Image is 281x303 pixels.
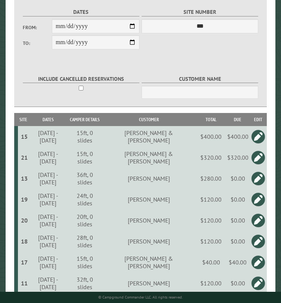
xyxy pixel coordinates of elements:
[226,252,250,273] td: $40.00
[68,113,102,126] th: Camper Details
[30,255,67,270] div: [DATE] - [DATE]
[196,189,226,210] td: $120.00
[102,113,196,126] th: Customer
[102,273,196,294] td: [PERSON_NAME]
[226,189,250,210] td: $0.00
[68,231,102,252] td: 28ft, 0 slides
[68,147,102,168] td: 15ft, 0 slides
[226,231,250,252] td: $0.00
[226,273,250,294] td: $0.00
[21,279,28,287] div: 11
[196,231,226,252] td: $120.00
[196,252,226,273] td: $40.00
[68,168,102,189] td: 36ft, 0 slides
[102,189,196,210] td: [PERSON_NAME]
[142,75,258,83] label: Customer Name
[23,8,139,16] label: Dates
[102,231,196,252] td: [PERSON_NAME]
[142,8,258,16] label: Site Number
[226,126,250,147] td: $400.00
[102,252,196,273] td: [PERSON_NAME] & [PERSON_NAME]
[68,189,102,210] td: 24ft, 0 slides
[196,147,226,168] td: $320.00
[68,273,102,294] td: 32ft, 0 slides
[21,154,28,161] div: 21
[30,171,67,186] div: [DATE] - [DATE]
[196,273,226,294] td: $120.00
[226,147,250,168] td: $320.00
[196,168,226,189] td: $280.00
[23,24,52,31] label: From:
[30,213,67,228] div: [DATE] - [DATE]
[30,192,67,207] div: [DATE] - [DATE]
[21,196,28,203] div: 19
[98,295,183,300] small: © Campground Commander LLC. All rights reserved.
[68,252,102,273] td: 15ft, 0 slides
[30,276,67,291] div: [DATE] - [DATE]
[30,234,67,249] div: [DATE] - [DATE]
[30,129,67,144] div: [DATE] - [DATE]
[250,113,267,126] th: Edit
[196,126,226,147] td: $400.00
[226,113,250,126] th: Due
[18,113,29,126] th: Site
[102,210,196,231] td: [PERSON_NAME]
[196,113,226,126] th: Total
[23,75,139,83] label: Include Cancelled Reservations
[23,40,52,47] label: To:
[68,126,102,147] td: 15ft, 0 slides
[226,210,250,231] td: $0.00
[21,217,28,224] div: 20
[102,126,196,147] td: [PERSON_NAME] & [PERSON_NAME]
[29,113,68,126] th: Dates
[21,175,28,182] div: 13
[68,210,102,231] td: 20ft, 0 slides
[30,150,67,165] div: [DATE] - [DATE]
[21,238,28,245] div: 18
[196,210,226,231] td: $120.00
[226,168,250,189] td: $0.00
[21,258,28,266] div: 17
[21,133,28,140] div: 15
[102,168,196,189] td: [PERSON_NAME]
[102,147,196,168] td: [PERSON_NAME] & [PERSON_NAME]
